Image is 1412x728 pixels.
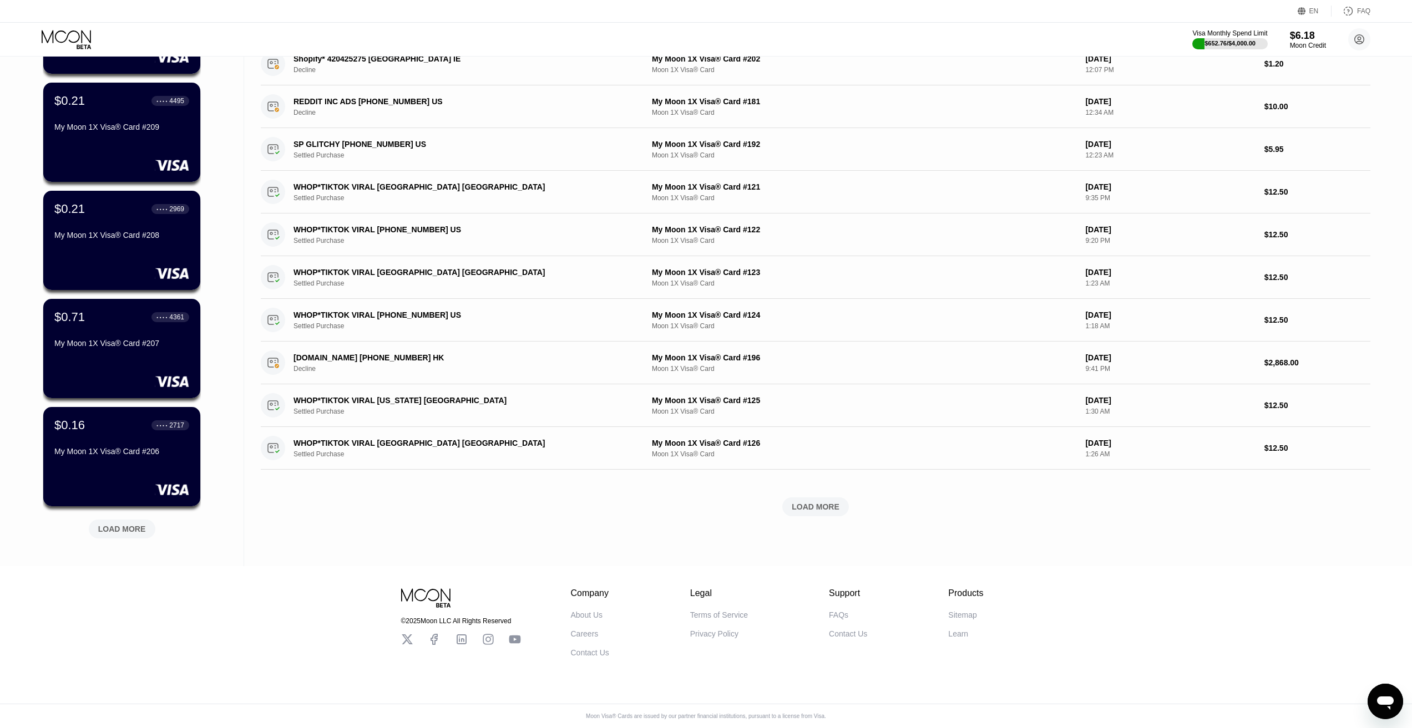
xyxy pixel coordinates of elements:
[261,299,1370,342] div: WHOP*TIKTOK VIRAL [PHONE_NUMBER] USSettled PurchaseMy Moon 1X Visa® Card #124Moon 1X Visa® Card[D...
[54,339,189,348] div: My Moon 1X Visa® Card #207
[1085,322,1255,330] div: 1:18 AM
[54,94,85,108] div: $0.21
[1264,230,1370,239] div: $12.50
[1264,444,1370,452] div: $12.50
[652,279,1076,287] div: Moon 1X Visa® Card
[1264,315,1370,324] div: $12.50
[1298,6,1332,17] div: EN
[43,83,200,182] div: $0.21● ● ● ●4495My Moon 1X Visa® Card #209
[1085,439,1255,447] div: [DATE]
[1085,66,1255,74] div: 12:07 PM
[54,231,189,240] div: My Moon 1X Visa® Card #208
[169,205,184,213] div: 2969
[571,648,609,657] div: Contact Us
[293,151,637,159] div: Settled Purchase
[54,123,189,131] div: My Moon 1X Visa® Card #209
[1085,194,1255,202] div: 9:35 PM
[1368,684,1403,719] iframe: Mesajlaşma penceresini başlatma düğmesi, görüşme devam ediyor
[293,322,637,330] div: Settled Purchase
[571,629,599,638] div: Careers
[652,408,1076,415] div: Moon 1X Visa® Card
[652,439,1076,447] div: My Moon 1X Visa® Card #126
[169,97,184,105] div: 4495
[1085,151,1255,159] div: 12:23 AM
[1204,40,1256,47] div: $652.76 / $4,000.00
[156,424,168,427] div: ● ● ● ●
[293,66,637,74] div: Decline
[690,610,748,619] div: Terms of Service
[652,237,1076,245] div: Moon 1X Visa® Card
[293,439,614,447] div: WHOP*TIKTOK VIRAL [GEOGRAPHIC_DATA] [GEOGRAPHIC_DATA]
[652,194,1076,202] div: Moon 1X Visa® Card
[829,629,867,638] div: Contact Us
[690,629,738,638] div: Privacy Policy
[1085,182,1255,191] div: [DATE]
[652,450,1076,458] div: Moon 1X Visa® Card
[293,194,637,202] div: Settled Purchase
[652,109,1076,116] div: Moon 1X Visa® Card
[1264,273,1370,282] div: $12.50
[54,418,85,432] div: $0.16
[261,85,1370,128] div: REDDIT INC ADS [PHONE_NUMBER] USDeclineMy Moon 1X Visa® Card #181Moon 1X Visa® Card[DATE]12:34 AM...
[293,310,614,319] div: WHOP*TIKTOK VIRAL [PHONE_NUMBER] US
[261,497,1370,516] div: LOAD MORE
[1264,145,1370,154] div: $5.95
[1290,30,1326,49] div: $6.18Moon Credit
[652,268,1076,277] div: My Moon 1X Visa® Card #123
[1332,6,1370,17] div: FAQ
[652,310,1076,319] div: My Moon 1X Visa® Card #124
[1085,365,1255,373] div: 9:41 PM
[1085,450,1255,458] div: 1:26 AM
[652,97,1076,106] div: My Moon 1X Visa® Card #181
[169,313,184,321] div: 4361
[690,588,748,598] div: Legal
[1085,97,1255,106] div: [DATE]
[948,629,968,638] div: Learn
[1264,358,1370,367] div: $2,868.00
[293,182,614,191] div: WHOP*TIKTOK VIRAL [GEOGRAPHIC_DATA] [GEOGRAPHIC_DATA]
[1085,54,1255,63] div: [DATE]
[829,610,848,619] div: FAQs
[1085,109,1255,116] div: 12:34 AM
[1264,187,1370,196] div: $12.50
[1290,30,1326,42] div: $6.18
[293,365,637,373] div: Decline
[156,99,168,103] div: ● ● ● ●
[1192,29,1267,37] div: Visa Monthly Spend Limit
[652,396,1076,405] div: My Moon 1X Visa® Card #125
[261,427,1370,470] div: WHOP*TIKTOK VIRAL [GEOGRAPHIC_DATA] [GEOGRAPHIC_DATA]Settled PurchaseMy Moon 1X Visa® Card #126Mo...
[293,396,614,405] div: WHOP*TIKTOK VIRAL [US_STATE] [GEOGRAPHIC_DATA]
[293,97,614,106] div: REDDIT INC ADS [PHONE_NUMBER] US
[293,268,614,277] div: WHOP*TIKTOK VIRAL [GEOGRAPHIC_DATA] [GEOGRAPHIC_DATA]
[43,299,200,398] div: $0.71● ● ● ●4361My Moon 1X Visa® Card #207
[948,610,976,619] div: Sitemap
[261,342,1370,384] div: [DOMAIN_NAME] [PHONE_NUMBER] HKDeclineMy Moon 1X Visa® Card #196Moon 1X Visa® Card[DATE]9:41 PM$2...
[98,524,146,534] div: LOAD MORE
[652,182,1076,191] div: My Moon 1X Visa® Card #121
[571,588,609,598] div: Company
[80,515,164,538] div: LOAD MORE
[1357,7,1370,15] div: FAQ
[1192,29,1267,49] div: Visa Monthly Spend Limit$652.76/$4,000.00
[1085,279,1255,287] div: 1:23 AM
[54,447,189,456] div: My Moon 1X Visa® Card #206
[1290,42,1326,49] div: Moon Credit
[1264,102,1370,111] div: $10.00
[1085,237,1255,245] div: 9:20 PM
[261,256,1370,299] div: WHOP*TIKTOK VIRAL [GEOGRAPHIC_DATA] [GEOGRAPHIC_DATA]Settled PurchaseMy Moon 1X Visa® Card #123Mo...
[652,140,1076,149] div: My Moon 1X Visa® Card #192
[54,310,85,324] div: $0.71
[401,617,521,625] div: © 2025 Moon LLC All Rights Reserved
[261,43,1370,85] div: Shopify* 420425275 [GEOGRAPHIC_DATA] IEDeclineMy Moon 1X Visa® Card #202Moon 1X Visa® Card[DATE]1...
[1085,268,1255,277] div: [DATE]
[293,109,637,116] div: Decline
[261,171,1370,213] div: WHOP*TIKTOK VIRAL [GEOGRAPHIC_DATA] [GEOGRAPHIC_DATA]Settled PurchaseMy Moon 1X Visa® Card #121Mo...
[829,588,867,598] div: Support
[54,202,85,216] div: $0.21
